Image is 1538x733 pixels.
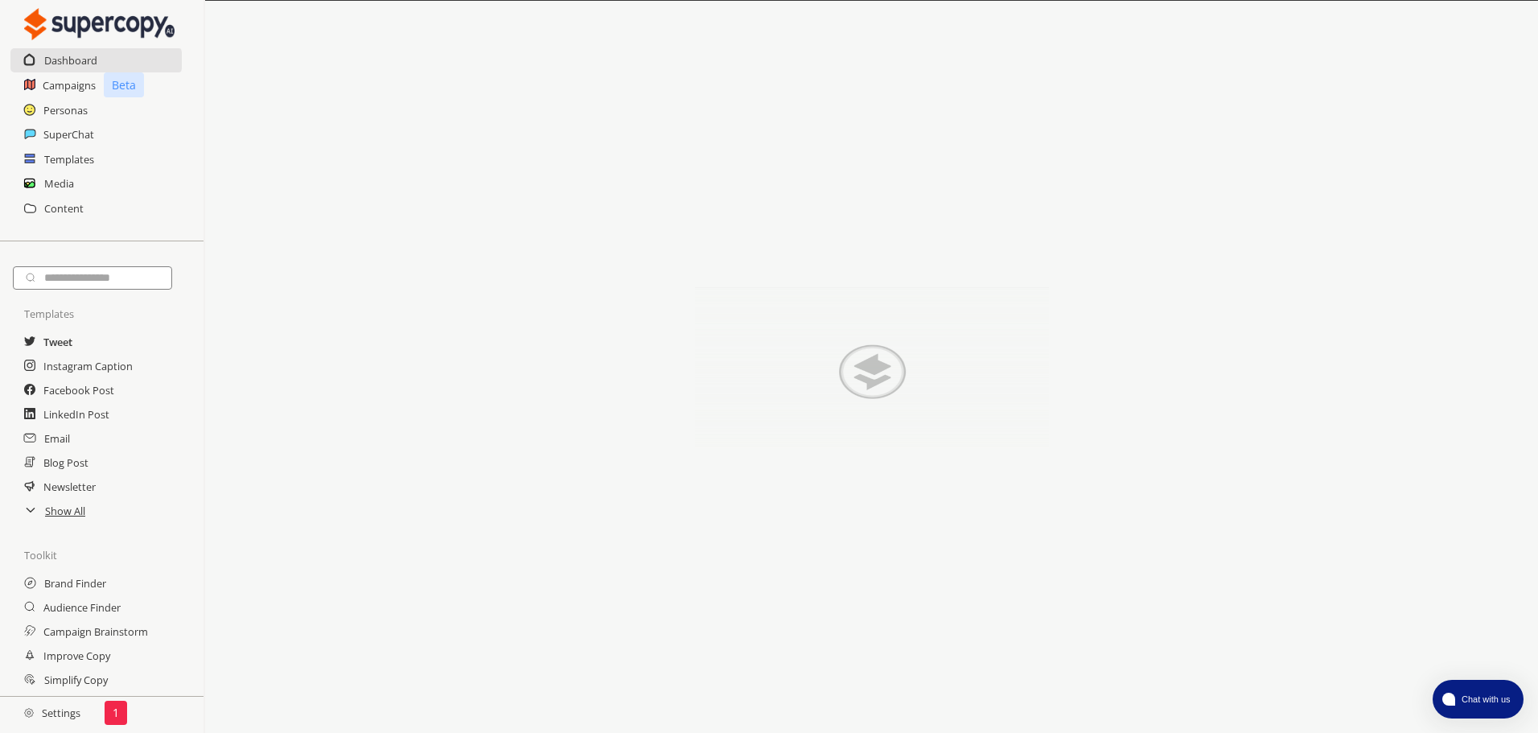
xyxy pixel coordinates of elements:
a: Campaign Brainstorm [43,620,148,644]
a: Media [44,171,74,196]
a: Expand Copy [43,692,106,716]
a: Campaigns [43,73,96,97]
span: Chat with us [1455,693,1514,706]
a: SuperChat [43,122,94,146]
a: Improve Copy [43,644,110,668]
a: Audience Finder [43,595,121,620]
a: Simplify Copy [44,668,108,692]
a: Instagram Caption [43,354,133,378]
img: Close [695,287,1049,448]
a: Email [44,426,70,451]
a: Blog Post [43,451,88,475]
a: Dashboard [44,48,97,72]
a: Show All [45,499,85,523]
p: 1 [113,706,119,719]
a: LinkedIn Post [43,402,109,426]
img: Close [24,8,175,40]
a: Tweet [43,330,72,354]
a: Templates [44,147,94,171]
button: atlas-launcher [1433,680,1524,719]
a: Facebook Post [43,378,114,402]
a: Content [44,196,84,220]
img: Close [24,708,34,718]
a: Newsletter [43,475,96,499]
a: Brand Finder [44,571,106,595]
a: Personas [43,98,88,122]
p: Beta [104,72,144,97]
